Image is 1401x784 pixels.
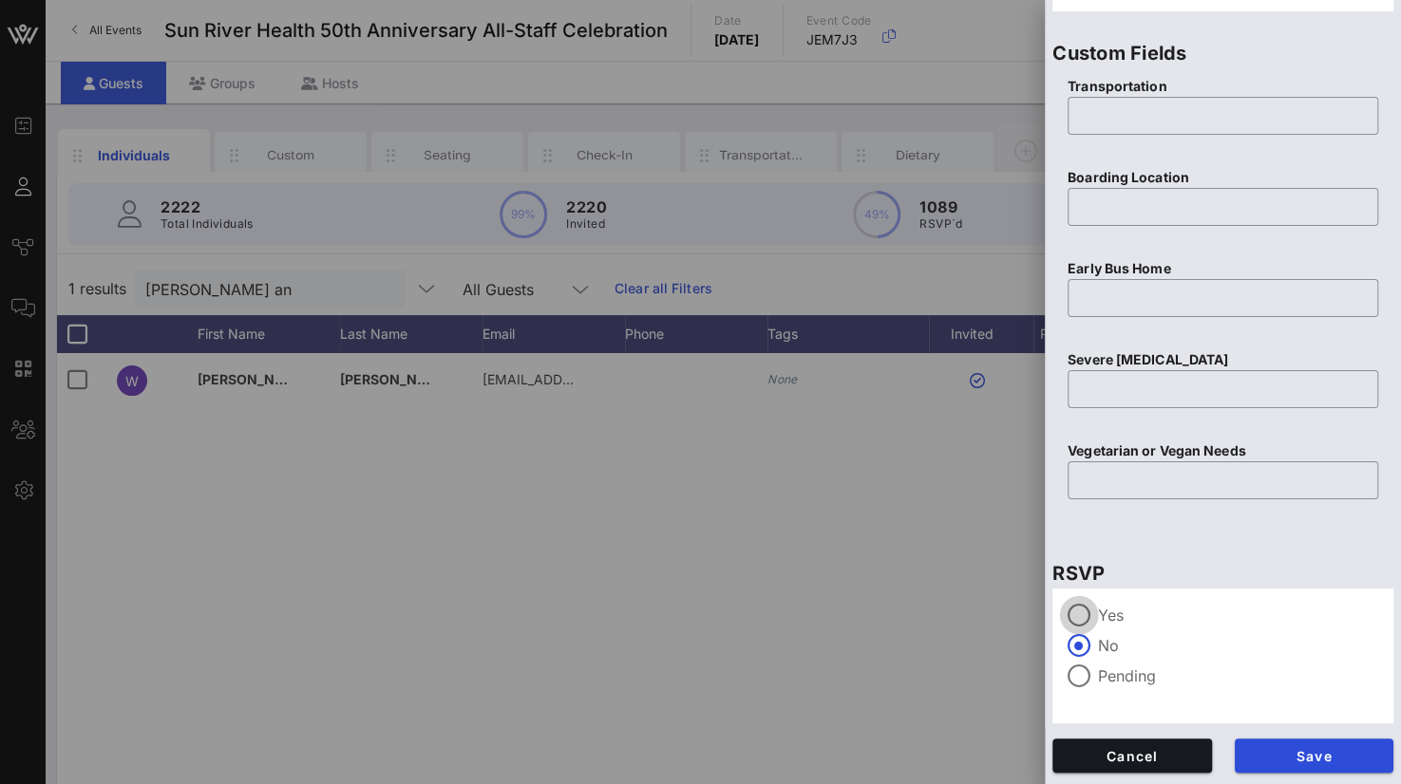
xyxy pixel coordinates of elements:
p: Custom Fields [1052,38,1393,68]
button: Cancel [1052,738,1212,773]
p: Early Bus Home [1068,258,1378,279]
label: No [1098,636,1378,655]
label: Yes [1098,606,1378,625]
p: Severe [MEDICAL_DATA] [1068,349,1378,370]
span: Cancel [1068,748,1197,764]
button: Save [1235,738,1394,773]
p: Vegetarian or Vegan Needs [1068,440,1378,461]
p: Transportation [1068,76,1378,97]
p: Boarding Location [1068,167,1378,188]
p: RSVP [1052,558,1393,588]
span: Save [1250,748,1379,764]
label: Pending [1098,666,1378,685]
